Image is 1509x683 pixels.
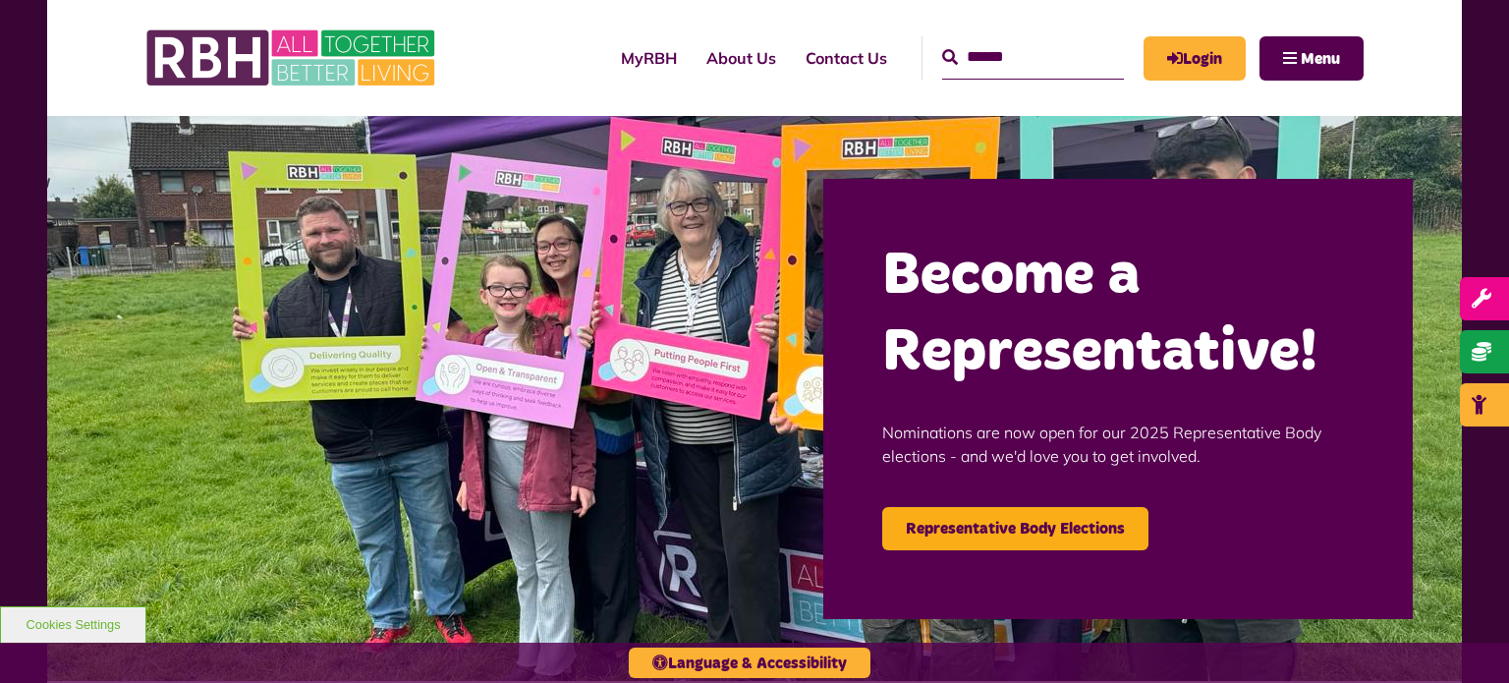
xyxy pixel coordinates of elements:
a: Representative Body Elections [882,507,1148,550]
img: Image (22) [47,116,1462,681]
a: Contact Us [791,31,902,85]
iframe: Netcall Web Assistant for live chat [1421,595,1509,683]
span: Menu [1301,51,1340,67]
p: Nominations are now open for our 2025 Representative Body elections - and we'd love you to get in... [882,391,1354,497]
h2: Become a Representative! [882,238,1354,391]
a: MyRBH [1144,36,1246,81]
img: RBH [145,20,440,96]
a: About Us [692,31,791,85]
button: Language & Accessibility [629,648,870,678]
button: Navigation [1259,36,1364,81]
a: MyRBH [606,31,692,85]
